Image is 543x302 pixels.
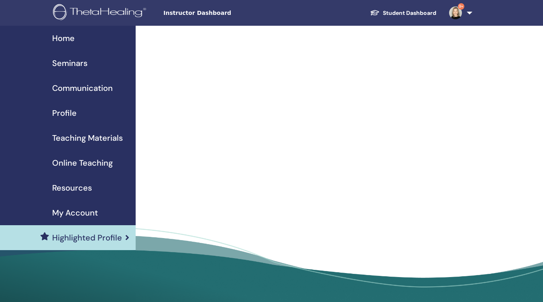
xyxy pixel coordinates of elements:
[52,157,113,169] span: Online Teaching
[52,232,122,244] span: Highlighted Profile
[52,82,113,94] span: Communication
[370,9,380,16] img: graduation-cap-white.svg
[52,57,87,69] span: Seminars
[52,207,98,219] span: My Account
[53,4,149,22] img: logo.png
[52,32,75,44] span: Home
[52,107,77,119] span: Profile
[163,9,284,17] span: Instructor Dashboard
[52,182,92,194] span: Resources
[449,6,462,19] img: default.jpg
[364,6,443,21] a: Student Dashboard
[458,3,464,10] span: 9+
[52,132,123,144] span: Teaching Materials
